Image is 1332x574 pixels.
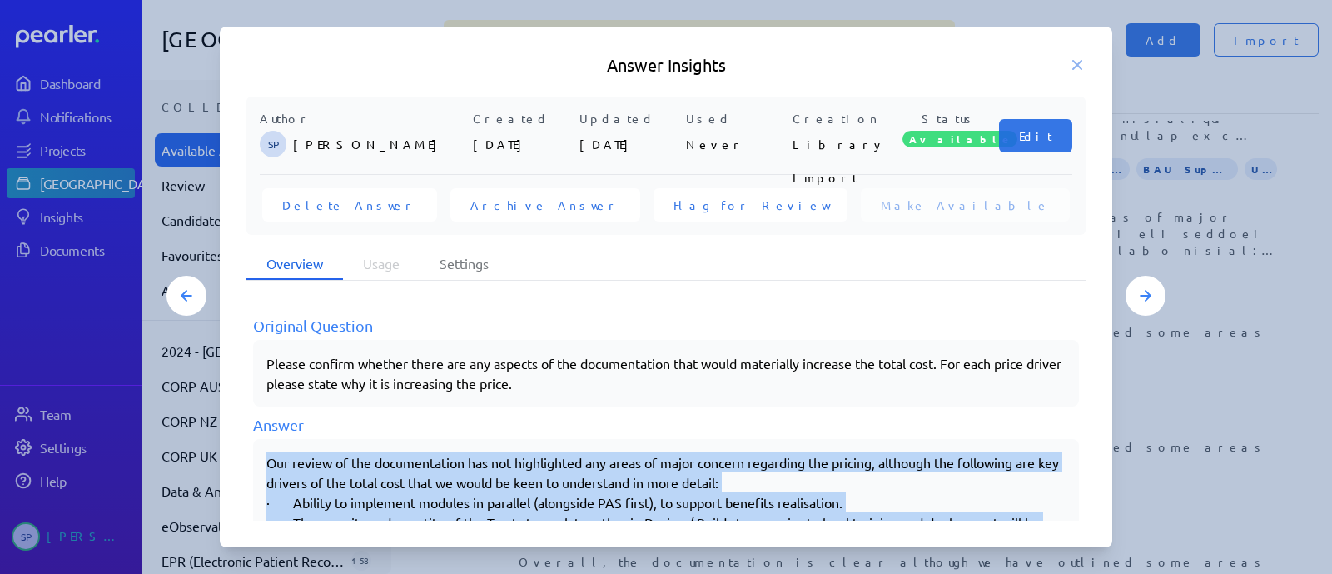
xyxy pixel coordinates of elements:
[861,188,1070,222] button: Make Available
[673,197,828,213] span: Flag for Review
[282,197,417,213] span: Delete Answer
[420,248,509,280] li: Settings
[470,197,620,213] span: Archive Answer
[1019,127,1052,144] span: Edit
[579,110,679,127] p: Updated
[473,110,573,127] p: Created
[793,127,892,161] p: Library Import
[253,413,1079,436] div: Answer
[793,110,892,127] p: Creation
[343,248,420,280] li: Usage
[266,353,1066,393] p: Please confirm whether there are any aspects of the documentation that would materially increase ...
[686,110,786,127] p: Used
[902,131,1017,147] span: Available
[260,131,286,157] span: Sarah Pendlebury
[266,514,1040,551] span: The capacity and appetite of the Trusts to work together in Design / Build stages, prior to local...
[260,110,466,127] p: Author
[293,494,842,511] span: Ability to implement modules in parallel (alongside PAS first), to support benefits realisation.
[999,119,1072,152] button: Edit
[686,127,786,161] p: Never
[654,188,847,222] button: Flag for Review
[293,127,466,161] p: [PERSON_NAME]
[253,314,1079,337] div: Original Question
[881,197,1050,213] span: Make Available
[246,248,343,280] li: Overview
[166,276,206,316] button: Previous Answer
[1126,276,1165,316] button: Next Answer
[266,514,293,531] span: ·
[266,494,293,511] span: ·
[246,53,1086,77] h5: Answer Insights
[262,188,437,222] button: Delete Answer
[579,127,679,161] p: [DATE]
[450,188,640,222] button: Archive Answer
[899,110,999,127] p: Status
[266,454,1059,491] span: Our review of the documentation has not highlighted any areas of major concern regarding the pric...
[473,127,573,161] p: [DATE]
